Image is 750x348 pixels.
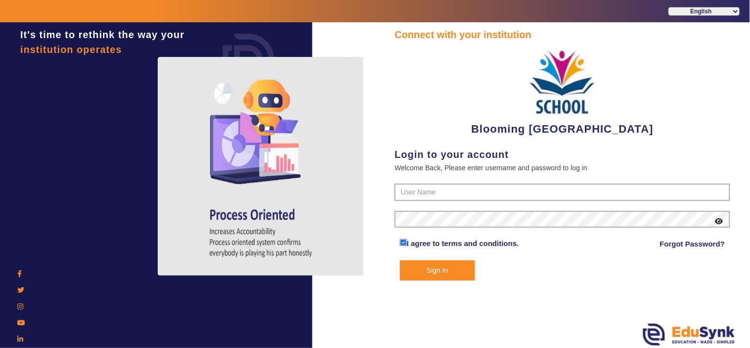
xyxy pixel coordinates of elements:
[526,42,600,121] img: 3e5c6726-73d6-4ac3-b917-621554bbe9c3
[20,29,184,40] span: It's time to rethink the way your
[395,42,730,137] div: Blooming [GEOGRAPHIC_DATA]
[395,162,730,174] div: Welcome Back, Please enter username and password to log in
[407,239,519,248] a: I agree to terms and conditions.
[212,22,286,97] img: login.png
[395,147,730,162] div: Login to your account
[400,260,475,281] button: Sign In
[395,27,730,42] div: Connect with your institution
[158,57,365,276] img: login4.png
[660,238,725,250] a: Forgot Password?
[395,184,730,201] input: User Name
[20,44,122,55] span: institution operates
[643,324,735,346] img: edusynk.png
